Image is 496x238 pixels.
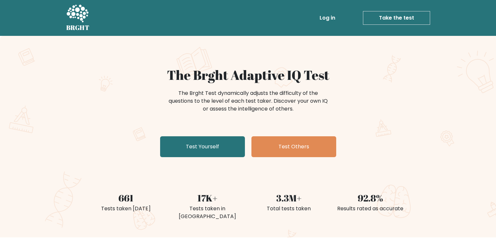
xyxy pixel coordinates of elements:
[334,191,407,205] div: 92.8%
[252,205,326,213] div: Total tests taken
[171,205,244,220] div: Tests taken in [GEOGRAPHIC_DATA]
[89,67,407,83] h1: The Brght Adaptive IQ Test
[171,191,244,205] div: 17K+
[89,205,163,213] div: Tests taken [DATE]
[89,191,163,205] div: 661
[66,24,90,32] h5: BRGHT
[251,136,336,157] a: Test Others
[252,191,326,205] div: 3.3M+
[363,11,430,25] a: Take the test
[317,11,338,24] a: Log in
[334,205,407,213] div: Results rated as accurate
[167,89,330,113] div: The Brght Test dynamically adjusts the difficulty of the questions to the level of each test take...
[160,136,245,157] a: Test Yourself
[66,3,90,33] a: BRGHT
